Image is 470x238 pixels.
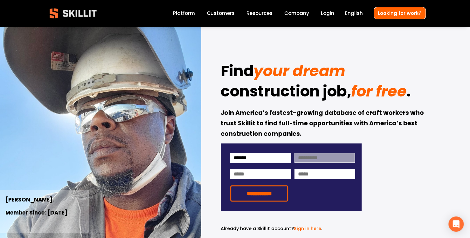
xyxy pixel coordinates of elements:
[321,9,334,18] a: Login
[253,60,345,82] em: your dream
[448,216,464,232] div: Open Intercom Messenger
[5,195,54,205] strong: [PERSON_NAME].
[406,80,411,106] strong: .
[351,81,406,102] em: for free
[173,9,195,18] a: Platform
[294,225,321,232] a: Sign in here
[221,225,294,232] span: Already have a Skillit account?
[345,10,363,17] span: English
[221,225,362,232] p: .
[221,80,351,106] strong: construction job,
[374,7,426,19] a: Looking for work?
[221,108,425,139] strong: Join America’s fastest-growing database of craft workers who trust Skillit to find full-time oppo...
[44,4,102,23] img: Skillit
[207,9,235,18] a: Customers
[5,208,67,218] strong: Member Since: [DATE]
[246,10,273,17] span: Resources
[221,59,253,85] strong: Find
[345,9,363,18] div: language picker
[284,9,309,18] a: Company
[246,9,273,18] a: folder dropdown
